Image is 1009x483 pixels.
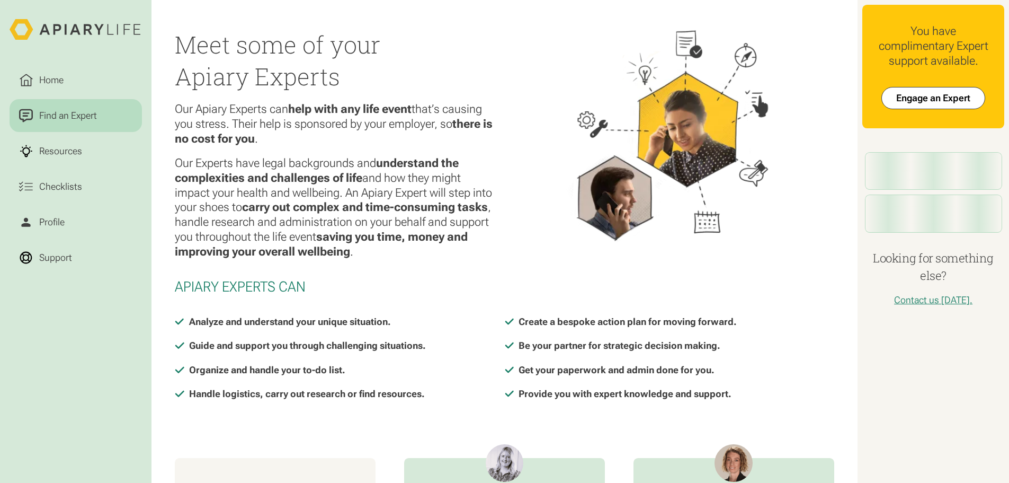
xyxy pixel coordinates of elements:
[288,102,412,116] strong: help with any life event
[862,249,1004,285] h4: Looking for something else?
[37,180,84,194] div: Checklists
[175,102,495,146] p: Our Apiary Experts can that’s causing you stress. Their help is sponsored by your employer, so .
[872,24,995,68] div: You have complimentary Expert support available.
[175,230,468,258] strong: saving you time, money and improving your overall wellbeing
[189,314,391,329] div: Analyze and understand your unique situation.
[175,278,834,295] h2: Apiary Experts Can
[189,338,426,353] div: Guide and support you through challenging situations.
[37,73,66,87] div: Home
[519,314,737,329] div: Create a bespoke action plan for moving forward.
[10,206,142,239] a: Profile
[10,135,142,168] a: Resources
[37,215,67,230] div: Profile
[10,99,142,133] a: Find an Expert
[175,156,459,185] strong: understand the complexities and challenges of life
[175,117,493,145] strong: there is no cost for you
[519,338,720,353] div: Be your partner for strategic decision making.
[10,241,142,275] a: Support
[894,294,972,305] a: Contact us [DATE].
[37,144,84,159] div: Resources
[175,29,495,93] h2: Meet some of your Apiary Experts
[10,170,142,204] a: Checklists
[519,387,731,401] div: Provide you with expert knowledge and support.
[519,363,715,377] div: Get your paperwork and admin done for you.
[37,251,74,265] div: Support
[189,363,345,377] div: Organize and handle your to-do list.
[881,87,985,109] a: Engage an Expert
[37,109,99,123] div: Find an Expert
[189,387,425,401] div: Handle logistics, carry out research or find resources.
[242,200,488,214] strong: carry out complex and time-consuming tasks
[175,156,495,259] p: Our Experts have legal backgrounds and and how they might impact your health and wellbeing. An Ap...
[10,64,142,97] a: Home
